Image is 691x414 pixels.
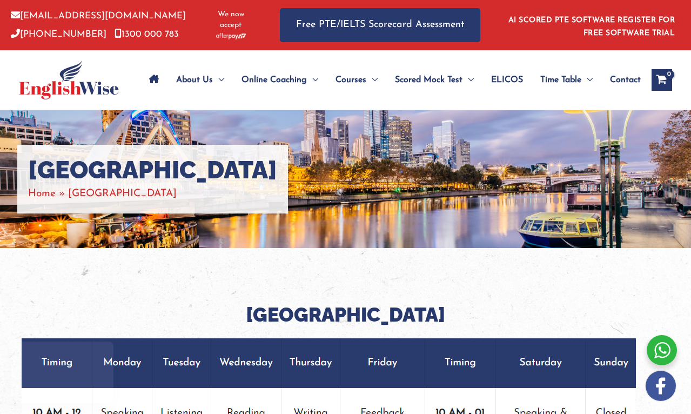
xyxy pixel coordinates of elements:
a: CoursesMenu Toggle [327,61,386,99]
aside: Header Widget 1 [502,8,680,43]
span: Scored Mock Test [395,61,462,99]
span: Menu Toggle [581,61,593,99]
span: Time Table [540,61,581,99]
a: Online CoachingMenu Toggle [233,61,327,99]
span: [GEOGRAPHIC_DATA] [68,189,177,199]
h1: [GEOGRAPHIC_DATA] [28,156,277,185]
span: Online Coaching [241,61,307,99]
span: Courses [336,61,366,99]
a: 1300 000 783 [115,30,179,39]
strong: [GEOGRAPHIC_DATA] [246,303,445,326]
span: About Us [176,61,213,99]
a: AI SCORED PTE SOFTWARE REGISTER FOR FREE SOFTWARE TRIAL [508,16,675,37]
a: Free PTE/IELTS Scorecard Assessment [280,8,480,42]
span: Menu Toggle [213,61,224,99]
span: Menu Toggle [307,61,318,99]
a: ELICOS [482,61,532,99]
span: ELICOS [491,61,523,99]
span: Menu Toggle [366,61,378,99]
a: [EMAIL_ADDRESS][DOMAIN_NAME] [11,11,186,21]
nav: Breadcrumbs [28,185,277,203]
img: cropped-ew-logo [19,61,119,99]
a: Contact [601,61,641,99]
img: Afterpay-Logo [216,33,246,39]
a: Home [28,189,56,199]
a: Scored Mock TestMenu Toggle [386,61,482,99]
span: Menu Toggle [462,61,474,99]
a: View Shopping Cart, empty [652,69,672,91]
nav: Site Navigation: Main Menu [140,61,641,99]
span: Contact [610,61,641,99]
img: white-facebook.png [646,371,676,401]
a: About UsMenu Toggle [167,61,233,99]
a: [PHONE_NUMBER] [11,30,106,39]
span: We now accept [209,9,253,31]
a: Time TableMenu Toggle [532,61,601,99]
